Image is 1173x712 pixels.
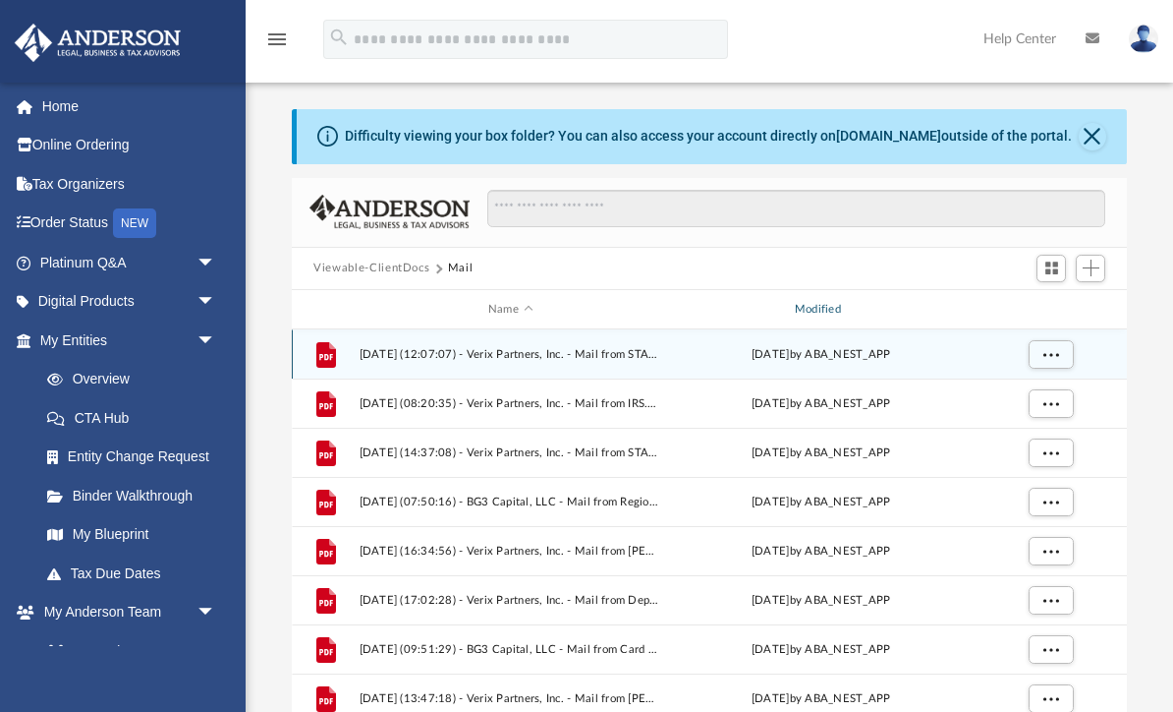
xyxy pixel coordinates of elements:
[1129,25,1158,53] img: User Pic
[28,438,246,477] a: Entity Change Request
[359,301,661,319] div: Name
[360,545,662,558] span: [DATE] (16:34:56) - Verix Partners, Inc. - Mail from [PERSON_NAME] Commissioner of Revenue.pdf
[360,348,662,361] span: [DATE] (12:07:07) - Verix Partners, Inc. - Mail from STATE OF [US_STATE] DEPARTMENT OF REVENUE.pdf
[28,360,246,399] a: Overview
[28,398,246,438] a: CTA Hub
[1076,255,1105,282] button: Add
[670,543,973,561] div: [DATE] by ABA_NEST_APP
[487,190,1105,227] input: Search files and folders
[670,494,973,511] div: [DATE] by ABA_NEST_APP
[836,128,941,144] a: [DOMAIN_NAME]
[345,126,1072,147] div: Difficulty viewing your box folder? You can also access your account directly on outside of the p...
[14,321,246,360] a: My Entitiesarrow_drop_down
[196,593,236,633] span: arrow_drop_down
[265,28,289,51] i: menu
[670,395,973,413] div: [DATE] by ABA_NEST_APP
[360,643,662,656] span: [DATE] (09:51:29) - BG3 Capital, LLC - Mail from Card Services.pdf
[14,593,236,632] a: My Anderson Teamarrow_drop_down
[313,260,429,277] button: Viewable-ClientDocs
[1029,439,1074,468] button: More options
[28,515,236,555] a: My Blueprint
[360,692,662,705] span: [DATE] (13:47:18) - Verix Partners, Inc. - Mail from [PERSON_NAME].pdf
[360,446,662,459] span: [DATE] (14:37:08) - Verix Partners, Inc. - Mail from STATE OF [US_STATE] DEPARTMENT OF REVENUE.pdf
[670,445,973,462] div: [DATE] by ABA_NEST_APP
[14,87,246,126] a: Home
[14,243,246,282] a: Platinum Q&Aarrow_drop_down
[1029,340,1074,370] button: More options
[1029,537,1074,566] button: More options
[28,476,246,515] a: Binder Walkthrough
[265,37,289,51] a: menu
[360,496,662,508] span: [DATE] (07:50:16) - BG3 Capital, LLC - Mail from Regions Bank.pdf
[1029,488,1074,517] button: More options
[28,554,246,593] a: Tax Due Dates
[1029,586,1074,616] button: More options
[113,208,156,238] div: NEW
[9,24,187,62] img: Anderson Advisors Platinum Portal
[670,690,973,708] div: [DATE] by ABA_NEST_APP
[360,397,662,410] span: [DATE] (08:20:35) - Verix Partners, Inc. - Mail from IRS.pdf
[14,164,246,204] a: Tax Organizers
[360,594,662,607] span: [DATE] (17:02:28) - Verix Partners, Inc. - Mail from Department of Revenue.pdf
[670,592,973,610] div: [DATE] by ABA_NEST_APP
[196,321,236,361] span: arrow_drop_down
[301,301,350,319] div: id
[28,631,226,671] a: My Anderson Team
[1036,255,1066,282] button: Switch to Grid View
[670,346,973,364] div: [DATE] by ABA_NEST_APP
[1029,389,1074,419] button: More options
[196,243,236,283] span: arrow_drop_down
[448,260,474,277] button: Mail
[1079,123,1106,150] button: Close
[328,27,350,48] i: search
[196,282,236,323] span: arrow_drop_down
[670,301,973,319] div: Modified
[14,282,246,322] a: Digital Productsarrow_drop_down
[14,204,246,244] a: Order StatusNEW
[14,126,246,165] a: Online Ordering
[670,641,973,659] div: [DATE] by ABA_NEST_APP
[980,301,1118,319] div: id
